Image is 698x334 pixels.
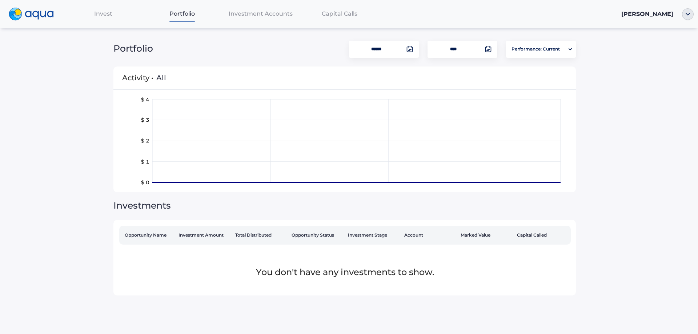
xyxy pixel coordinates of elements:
[141,158,149,165] tspan: $ 1
[141,179,149,186] tspan: $ 0
[141,96,149,103] tspan: $ 4
[406,45,413,53] img: calendar
[156,73,166,82] span: All
[122,64,153,91] span: Activity •
[9,8,54,21] img: logo
[401,226,458,245] th: Account
[143,6,221,21] a: Portfolio
[300,6,379,21] a: Capital Calls
[113,200,171,211] span: Investments
[229,10,293,17] span: Investment Accounts
[176,226,232,245] th: Investment Amount
[119,226,176,245] th: Opportunity Name
[221,6,300,21] a: Investment Accounts
[514,226,570,245] th: Capital Called
[141,117,149,123] tspan: $ 3
[458,226,514,245] th: Marked Value
[345,226,401,245] th: Investment Stage
[621,11,673,17] span: [PERSON_NAME]
[512,42,560,56] span: Performance: Current
[232,226,289,245] th: Total Distributed
[289,226,345,245] th: Opportunity Status
[169,10,195,17] span: Portfolio
[64,6,143,21] a: Invest
[256,267,434,277] span: You don't have any investments to show.
[506,41,576,58] button: Performance: Currentportfolio-arrow
[485,45,492,53] img: calendar
[4,6,64,23] a: logo
[141,138,149,144] tspan: $ 2
[322,10,357,17] span: Capital Calls
[569,48,572,51] img: portfolio-arrow
[113,43,153,54] span: Portfolio
[94,10,112,17] span: Invest
[682,8,694,20] img: ellipse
